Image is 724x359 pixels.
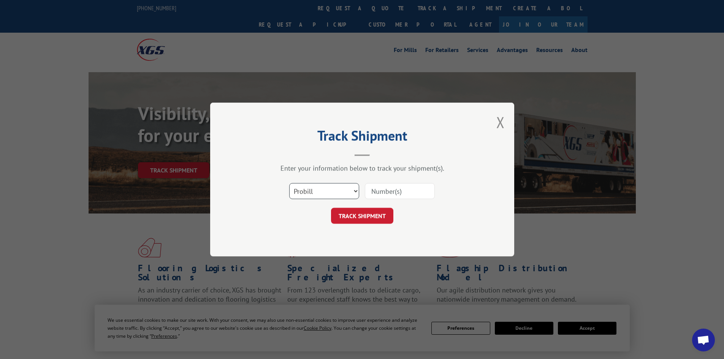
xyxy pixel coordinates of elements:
div: Open chat [692,329,715,351]
button: Close modal [496,112,505,132]
button: TRACK SHIPMENT [331,208,393,224]
h2: Track Shipment [248,130,476,145]
input: Number(s) [365,183,435,199]
div: Enter your information below to track your shipment(s). [248,164,476,172]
